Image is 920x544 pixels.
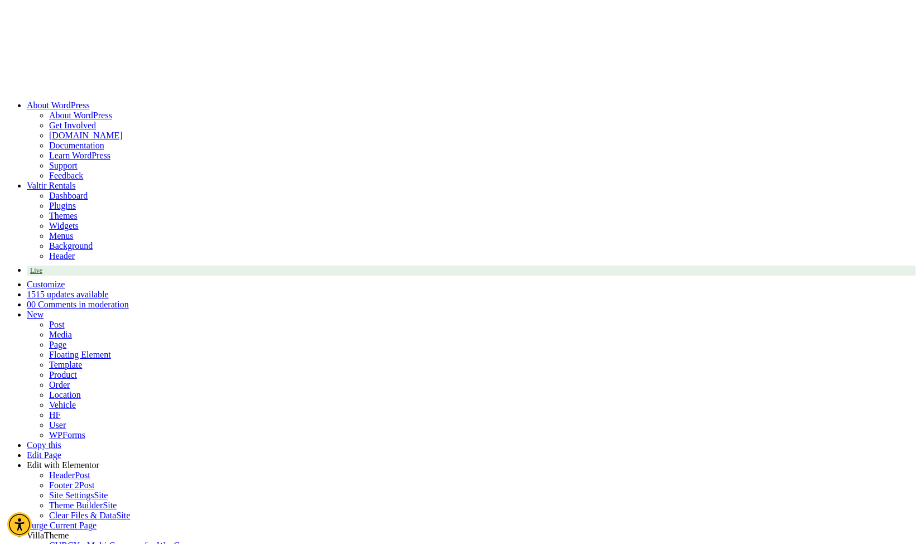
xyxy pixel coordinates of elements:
[49,380,70,389] a: Order
[27,450,61,460] a: Edit Page
[49,420,66,430] a: User
[49,480,94,490] a: Footer 2Post
[49,330,72,339] a: Media
[49,171,83,180] a: Feedback
[103,500,117,510] span: Site
[27,131,916,181] ul: About WordPress
[49,470,90,480] a: HeaderPost
[75,470,90,480] span: Post
[49,251,75,261] a: Header
[116,511,130,520] span: Site
[49,470,75,480] span: Header
[49,500,103,510] span: Theme Builder
[49,511,130,520] a: Clear Files & DataSite
[27,110,916,131] ul: About WordPress
[49,511,116,520] span: Clear Files & Data
[49,370,77,379] a: Product
[27,440,61,450] a: Copy this
[27,181,76,190] a: Valtir Rentals
[94,490,108,500] span: Site
[49,430,85,440] a: WPForms
[49,500,117,510] a: Theme BuilderSite
[36,290,109,299] span: 15 updates available
[27,100,90,110] span: About WordPress
[49,340,66,349] a: Page
[49,320,65,329] a: Post
[49,350,111,359] a: Floating Element
[49,151,110,160] a: Learn WordPress
[49,480,79,490] span: Footer 2
[49,131,123,140] a: [DOMAIN_NAME]
[27,521,97,530] a: Purge Current Page
[49,211,78,220] a: Themes
[27,320,916,440] ul: New
[27,310,44,319] span: New
[27,266,916,276] a: Live
[49,490,94,500] span: Site Settings
[49,360,82,369] a: Template
[49,410,60,420] a: HF
[49,121,96,130] a: Get Involved
[27,290,36,299] span: 15
[49,241,93,251] a: Background
[49,161,78,170] a: Support
[79,480,95,490] span: Post
[49,201,76,210] a: Plugins
[49,400,76,410] a: Vehicle
[27,280,65,289] a: Customize
[27,300,31,309] span: 0
[49,231,74,240] a: Menus
[49,191,88,200] a: Dashboard
[49,141,104,150] a: Documentation
[49,221,79,230] a: Widgets
[27,211,916,261] ul: Valtir Rentals
[27,531,916,541] div: VillaTheme
[27,460,99,470] span: Edit with Elementor
[49,390,81,399] a: Location
[31,300,129,309] span: 0 Comments in moderation
[49,490,108,500] a: Site SettingsSite
[7,512,32,537] div: Accessibility Menu
[49,110,112,120] a: About WordPress
[27,191,916,211] ul: Valtir Rentals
